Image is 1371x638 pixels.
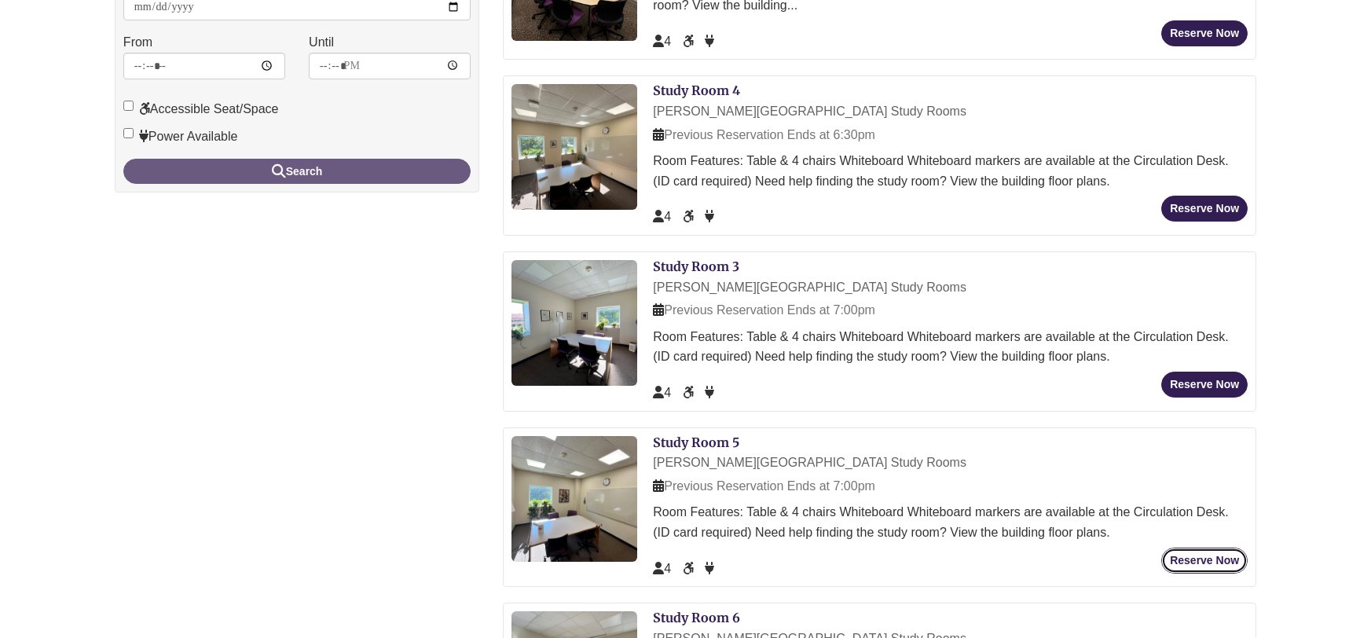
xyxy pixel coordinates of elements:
span: Previous Reservation Ends at 7:00pm [653,303,875,317]
button: Reserve Now [1161,548,1248,574]
label: From [123,32,152,53]
button: Reserve Now [1161,196,1248,222]
span: The capacity of this space [653,562,671,575]
a: Study Room 4 [653,82,740,98]
div: [PERSON_NAME][GEOGRAPHIC_DATA] Study Rooms [653,453,1248,473]
button: Reserve Now [1161,372,1248,398]
span: Accessible Seat/Space [683,210,697,223]
img: Study Room 5 [511,436,637,562]
label: Accessible Seat/Space [123,99,279,119]
a: Study Room 6 [653,610,740,625]
input: Power Available [123,128,134,138]
span: Power Available [705,562,714,575]
a: Study Room 3 [653,258,739,274]
div: Room Features: Table & 4 chairs Whiteboard Whiteboard markers are available at the Circulation De... [653,151,1248,191]
div: Room Features: Table & 4 chairs Whiteboard Whiteboard markers are available at the Circulation De... [653,502,1248,542]
span: Previous Reservation Ends at 7:00pm [653,479,875,493]
input: Accessible Seat/Space [123,101,134,111]
span: Accessible Seat/Space [683,562,697,575]
span: The capacity of this space [653,386,671,399]
div: [PERSON_NAME][GEOGRAPHIC_DATA] Study Rooms [653,277,1248,298]
a: Study Room 5 [653,434,739,450]
span: The capacity of this space [653,210,671,223]
label: Power Available [123,126,238,147]
span: Accessible Seat/Space [683,35,697,48]
button: Search [123,159,471,184]
span: Power Available [705,386,714,399]
button: Reserve Now [1161,20,1248,46]
div: [PERSON_NAME][GEOGRAPHIC_DATA] Study Rooms [653,101,1248,122]
img: Study Room 4 [511,84,637,210]
span: Accessible Seat/Space [683,386,697,399]
div: Room Features: Table & 4 chairs Whiteboard Whiteboard markers are available at the Circulation De... [653,327,1248,367]
img: Study Room 3 [511,260,637,386]
span: Power Available [705,210,714,223]
label: Until [309,32,334,53]
span: The capacity of this space [653,35,671,48]
span: Power Available [705,35,714,48]
span: Previous Reservation Ends at 6:30pm [653,128,875,141]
